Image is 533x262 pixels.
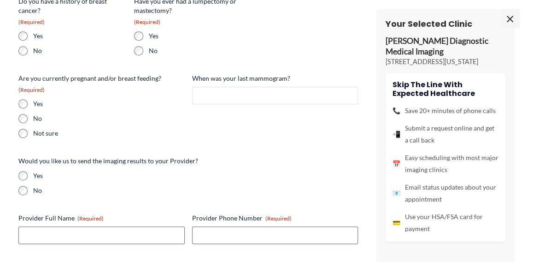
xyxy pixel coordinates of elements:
[392,211,498,235] li: Use your HSA/FSA card for payment
[192,74,358,83] label: When was your last mammogram?
[33,99,185,108] label: Yes
[386,57,505,66] p: [STREET_ADDRESS][US_STATE]
[18,74,185,94] legend: Are you currently pregnant and/or breast feeding?
[33,31,127,41] label: Yes
[501,9,519,28] span: ×
[134,18,160,25] span: (Required)
[18,18,45,25] span: (Required)
[149,46,242,55] label: No
[18,156,198,166] legend: Would you like us to send the imaging results to your Provider?
[392,80,498,98] h4: Skip the line with Expected Healthcare
[392,187,400,199] span: 📧
[33,129,185,138] label: Not sure
[392,181,498,205] li: Email status updates about your appointment
[265,215,292,222] span: (Required)
[392,122,498,146] li: Submit a request online and get a call back
[33,46,127,55] label: No
[392,105,498,117] li: Save 20+ minutes of phone calls
[33,171,358,180] label: Yes
[18,86,45,93] span: (Required)
[392,158,400,170] span: 📅
[33,186,358,195] label: No
[192,214,358,223] label: Provider Phone Number
[149,31,242,41] label: Yes
[33,114,185,123] label: No
[386,36,505,57] p: [PERSON_NAME] Diagnostic Medical Imaging
[392,152,498,176] li: Easy scheduling with most major imaging clinics
[392,105,400,117] span: 📞
[392,128,400,140] span: 📲
[18,214,185,223] label: Provider Full Name
[386,18,505,29] h3: Your Selected Clinic
[392,217,400,229] span: 💳
[77,215,104,222] span: (Required)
